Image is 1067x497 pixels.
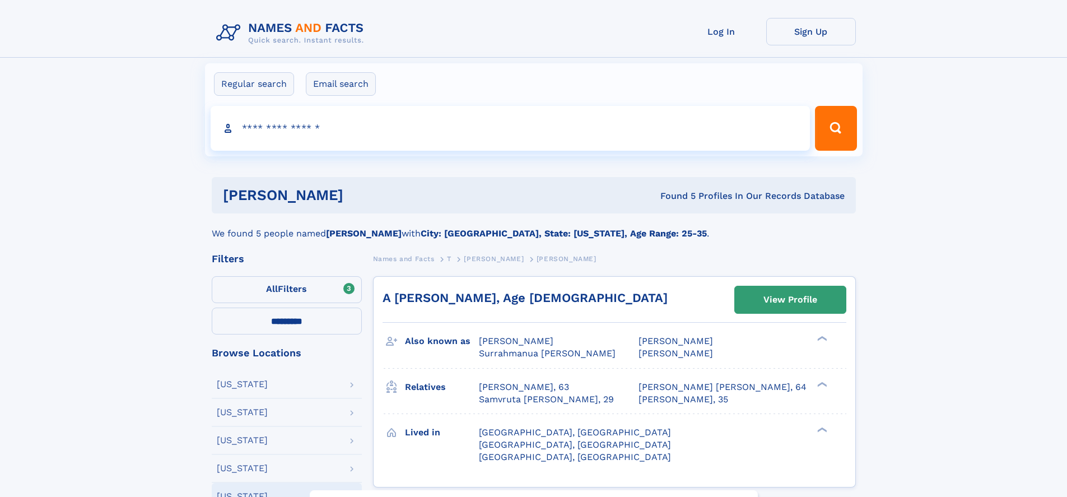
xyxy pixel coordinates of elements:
a: Log In [677,18,766,45]
div: [US_STATE] [217,464,268,473]
span: Surrahmanua [PERSON_NAME] [479,348,616,359]
h3: Also known as [405,332,479,351]
a: [PERSON_NAME] [PERSON_NAME], 64 [639,381,807,393]
b: [PERSON_NAME] [326,228,402,239]
button: Search Button [815,106,856,151]
a: [PERSON_NAME], 63 [479,381,569,393]
div: Filters [212,254,362,264]
a: Names and Facts [373,252,435,266]
span: [PERSON_NAME] [639,336,713,346]
div: [US_STATE] [217,380,268,389]
span: [PERSON_NAME] [479,336,553,346]
span: T [447,255,451,263]
label: Filters [212,276,362,303]
a: Sign Up [766,18,856,45]
a: Samvruta [PERSON_NAME], 29 [479,393,614,406]
img: Logo Names and Facts [212,18,373,48]
a: View Profile [735,286,846,313]
div: [US_STATE] [217,408,268,417]
span: [GEOGRAPHIC_DATA], [GEOGRAPHIC_DATA] [479,427,671,438]
a: T [447,252,451,266]
h3: Lived in [405,423,479,442]
span: All [266,284,278,294]
div: ❯ [814,426,828,433]
label: Email search [306,72,376,96]
a: [PERSON_NAME] [464,252,524,266]
div: ❯ [814,380,828,388]
div: ❯ [814,335,828,342]
h1: [PERSON_NAME] [223,188,502,202]
input: search input [211,106,810,151]
a: [PERSON_NAME], 35 [639,393,728,406]
h3: Relatives [405,378,479,397]
div: We found 5 people named with . [212,213,856,240]
div: Browse Locations [212,348,362,358]
b: City: [GEOGRAPHIC_DATA], State: [US_STATE], Age Range: 25-35 [421,228,707,239]
span: [GEOGRAPHIC_DATA], [GEOGRAPHIC_DATA] [479,439,671,450]
span: [GEOGRAPHIC_DATA], [GEOGRAPHIC_DATA] [479,452,671,462]
div: View Profile [763,287,817,313]
span: [PERSON_NAME] [639,348,713,359]
span: [PERSON_NAME] [537,255,597,263]
label: Regular search [214,72,294,96]
span: [PERSON_NAME] [464,255,524,263]
a: A [PERSON_NAME], Age [DEMOGRAPHIC_DATA] [383,291,668,305]
div: Found 5 Profiles In Our Records Database [502,190,845,202]
div: [US_STATE] [217,436,268,445]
